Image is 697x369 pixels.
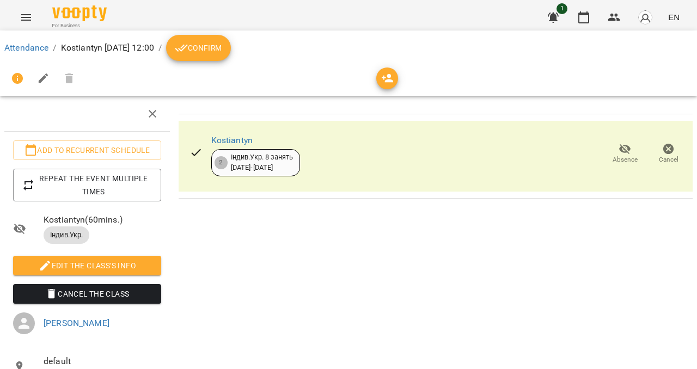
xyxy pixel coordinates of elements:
a: Attendance [4,42,48,53]
span: Repeat the event multiple times [22,172,152,198]
button: Absence [603,139,647,169]
div: Індив.Укр. 8 занять [DATE] - [DATE] [231,152,294,173]
button: Add to recurrent schedule [13,140,161,160]
span: Kostiantyn ( 60 mins. ) [44,213,161,226]
span: EN [668,11,680,23]
span: Add to recurrent schedule [22,144,152,157]
img: avatar_s.png [638,10,653,25]
p: Kostiantyn [DATE] 12:00 [61,41,154,54]
span: 1 [557,3,567,14]
span: Cancel [659,155,678,164]
span: Confirm [175,41,222,54]
span: Absence [613,155,638,164]
li: / [158,41,162,54]
span: default [44,355,161,368]
button: Edit the class's Info [13,256,161,275]
button: Menu [13,4,39,30]
button: Cancel [647,139,690,169]
span: Індив.Укр. [44,230,89,240]
span: Edit the class's Info [22,259,152,272]
img: Voopty Logo [52,5,107,21]
li: / [53,41,56,54]
button: Repeat the event multiple times [13,169,161,201]
button: EN [664,7,684,27]
a: [PERSON_NAME] [44,318,109,328]
div: 2 [215,156,228,169]
button: Cancel the class [13,284,161,304]
button: Confirm [166,35,230,61]
span: For Business [52,22,107,29]
nav: breadcrumb [4,35,693,61]
span: Cancel the class [22,287,152,300]
a: Kostiantyn [211,135,253,145]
